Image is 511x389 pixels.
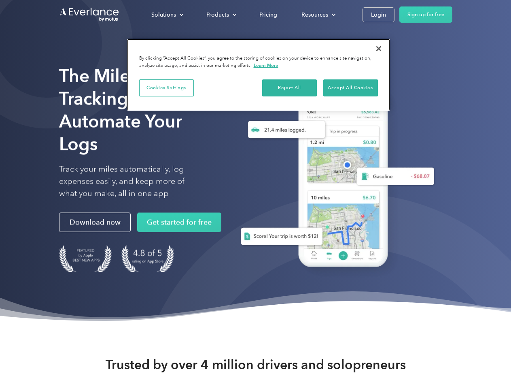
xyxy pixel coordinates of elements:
a: Login [363,7,394,22]
div: Resources [293,8,342,22]
div: Login [371,10,386,20]
button: Close [370,40,388,58]
a: Pricing [251,8,285,22]
a: Get started for free [137,213,221,232]
div: Products [198,8,243,22]
a: Download now [59,213,131,232]
a: More information about your privacy, opens in a new tab [254,62,278,68]
button: Accept All Cookies [323,79,378,96]
strong: Trusted by over 4 million drivers and solopreneurs [106,357,406,373]
div: Solutions [151,10,176,20]
div: Cookie banner [127,39,390,111]
a: Go to homepage [59,7,120,22]
a: Sign up for free [399,6,452,23]
button: Reject All [262,79,317,96]
div: Resources [301,10,328,20]
p: Track your miles automatically, log expenses easily, and keep more of what you make, all in one app [59,163,204,200]
div: Privacy [127,39,390,111]
img: 4.9 out of 5 stars on the app store [121,245,174,272]
img: Badge for Featured by Apple Best New Apps [59,245,112,272]
div: By clicking “Accept All Cookies”, you agree to the storing of cookies on your device to enhance s... [139,55,378,69]
button: Cookies Settings [139,79,194,96]
div: Pricing [259,10,277,20]
div: Solutions [143,8,190,22]
div: Products [206,10,229,20]
img: Everlance, mileage tracker app, expense tracking app [228,77,441,279]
